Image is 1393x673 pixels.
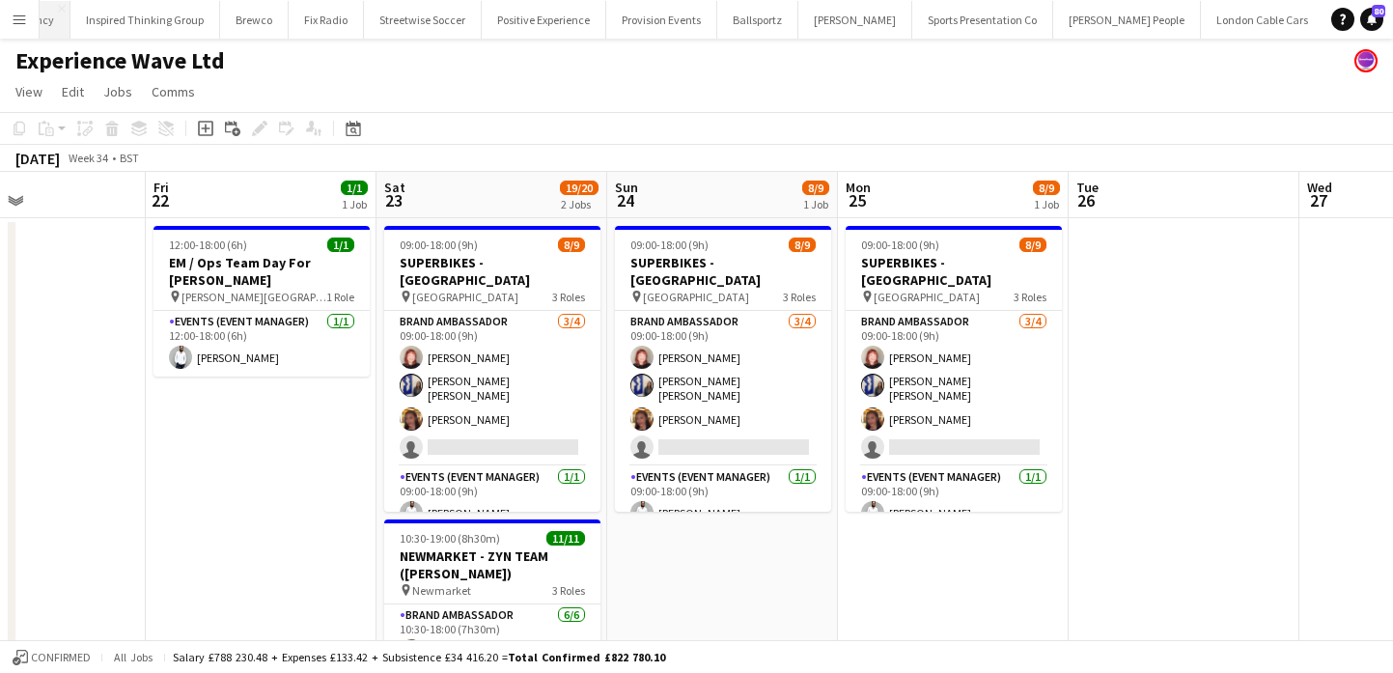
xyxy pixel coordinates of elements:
[615,179,638,196] span: Sun
[615,311,831,466] app-card-role: Brand Ambassador3/409:00-18:00 (9h)[PERSON_NAME][PERSON_NAME] [PERSON_NAME][PERSON_NAME]
[783,290,816,304] span: 3 Roles
[630,238,709,252] span: 09:00-18:00 (9h)
[560,181,599,195] span: 19/20
[1033,181,1060,195] span: 8/9
[615,254,831,289] h3: SUPERBIKES - [GEOGRAPHIC_DATA]
[289,1,364,39] button: Fix Radio
[798,1,912,39] button: [PERSON_NAME]
[181,290,326,304] span: [PERSON_NAME][GEOGRAPHIC_DATA]
[846,466,1062,532] app-card-role: Events (Event Manager)1/109:00-18:00 (9h)[PERSON_NAME]
[558,238,585,252] span: 8/9
[643,290,749,304] span: [GEOGRAPHIC_DATA]
[384,254,600,289] h3: SUPERBIKES - [GEOGRAPHIC_DATA]
[384,311,600,466] app-card-role: Brand Ambassador3/409:00-18:00 (9h)[PERSON_NAME][PERSON_NAME] [PERSON_NAME][PERSON_NAME]
[153,179,169,196] span: Fri
[31,651,91,664] span: Confirmed
[615,226,831,512] app-job-card: 09:00-18:00 (9h)8/9SUPERBIKES - [GEOGRAPHIC_DATA] [GEOGRAPHIC_DATA]3 RolesBrand Ambassador3/409:0...
[846,226,1062,512] app-job-card: 09:00-18:00 (9h)8/9SUPERBIKES - [GEOGRAPHIC_DATA] [GEOGRAPHIC_DATA]3 RolesBrand Ambassador3/409:0...
[1019,238,1046,252] span: 8/9
[803,197,828,211] div: 1 Job
[1372,5,1385,17] span: 80
[1201,1,1324,39] button: London Cable Cars
[400,531,500,546] span: 10:30-19:00 (8h30m)
[326,290,354,304] span: 1 Role
[612,189,638,211] span: 24
[220,1,289,39] button: Brewco
[846,311,1062,466] app-card-role: Brand Ambassador3/409:00-18:00 (9h)[PERSON_NAME][PERSON_NAME] [PERSON_NAME][PERSON_NAME]
[561,197,598,211] div: 2 Jobs
[912,1,1053,39] button: Sports Presentation Co
[169,238,247,252] span: 12:00-18:00 (6h)
[1076,179,1099,196] span: Tue
[96,79,140,104] a: Jobs
[1014,290,1046,304] span: 3 Roles
[606,1,717,39] button: Provision Events
[15,46,225,75] h1: Experience Wave Ltd
[861,238,939,252] span: 09:00-18:00 (9h)
[120,151,139,165] div: BST
[1307,179,1332,196] span: Wed
[789,238,816,252] span: 8/9
[846,179,871,196] span: Mon
[1053,1,1201,39] button: [PERSON_NAME] People
[110,650,156,664] span: All jobs
[384,179,405,196] span: Sat
[153,254,370,289] h3: EM / Ops Team Day For [PERSON_NAME]
[615,466,831,532] app-card-role: Events (Event Manager)1/109:00-18:00 (9h)[PERSON_NAME]
[843,189,871,211] span: 25
[15,149,60,168] div: [DATE]
[64,151,112,165] span: Week 34
[153,311,370,377] app-card-role: Events (Event Manager)1/112:00-18:00 (6h)[PERSON_NAME]
[54,79,92,104] a: Edit
[1354,49,1378,72] app-user-avatar: Florence Watkinson
[1304,189,1332,211] span: 27
[412,583,471,598] span: Newmarket
[846,254,1062,289] h3: SUPERBIKES - [GEOGRAPHIC_DATA]
[364,1,482,39] button: Streetwise Soccer
[717,1,798,39] button: Ballsportz
[384,547,600,582] h3: NEWMARKET - ZYN TEAM ([PERSON_NAME])
[10,647,94,668] button: Confirmed
[412,290,518,304] span: [GEOGRAPHIC_DATA]
[62,83,84,100] span: Edit
[342,197,367,211] div: 1 Job
[482,1,606,39] button: Positive Experience
[381,189,405,211] span: 23
[1360,8,1383,31] a: 80
[552,290,585,304] span: 3 Roles
[103,83,132,100] span: Jobs
[173,650,665,664] div: Salary £788 230.48 + Expenses £133.42 + Subsistence £34 416.20 =
[151,189,169,211] span: 22
[874,290,980,304] span: [GEOGRAPHIC_DATA]
[70,1,220,39] button: Inspired Thinking Group
[327,238,354,252] span: 1/1
[153,226,370,377] app-job-card: 12:00-18:00 (6h)1/1EM / Ops Team Day For [PERSON_NAME] [PERSON_NAME][GEOGRAPHIC_DATA]1 RoleEvents...
[384,466,600,532] app-card-role: Events (Event Manager)1/109:00-18:00 (9h)[PERSON_NAME]
[400,238,478,252] span: 09:00-18:00 (9h)
[144,79,203,104] a: Comms
[552,583,585,598] span: 3 Roles
[1034,197,1059,211] div: 1 Job
[384,226,600,512] app-job-card: 09:00-18:00 (9h)8/9SUPERBIKES - [GEOGRAPHIC_DATA] [GEOGRAPHIC_DATA]3 RolesBrand Ambassador3/409:0...
[15,83,42,100] span: View
[1073,189,1099,211] span: 26
[546,531,585,546] span: 11/11
[8,79,50,104] a: View
[802,181,829,195] span: 8/9
[508,650,665,664] span: Total Confirmed £822 780.10
[341,181,368,195] span: 1/1
[152,83,195,100] span: Comms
